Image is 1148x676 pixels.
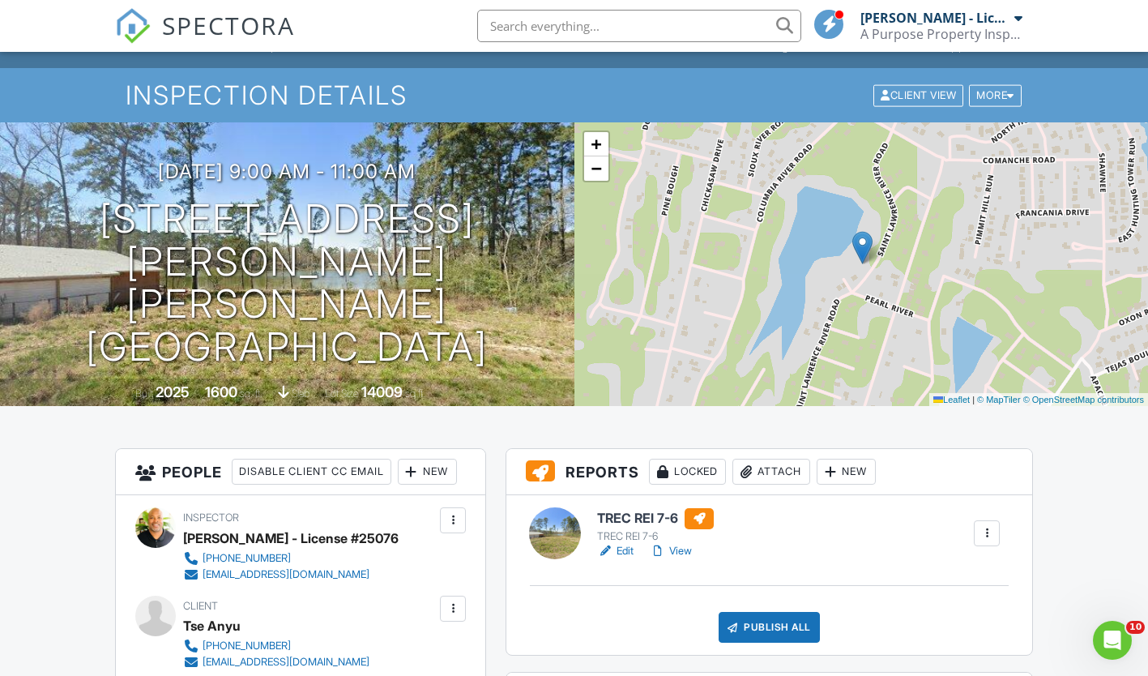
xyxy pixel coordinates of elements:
a: [EMAIL_ADDRESS][DOMAIN_NAME] [183,654,369,670]
span: 10 [1126,621,1145,634]
h3: Reports [506,449,1032,495]
a: Zoom out [584,156,608,181]
div: 2025 [156,383,190,400]
div: Locked [649,459,726,485]
div: Publish All [719,612,820,643]
span: − [591,158,601,178]
span: sq. ft. [240,387,262,400]
div: TREC REI 7-6 [597,530,714,543]
h6: TREC REI 7-6 [597,508,714,529]
span: sq.ft. [405,387,425,400]
h3: People [116,449,485,495]
div: [EMAIL_ADDRESS][DOMAIN_NAME] [203,568,369,581]
a: SPECTORA [115,22,295,56]
div: [PHONE_NUMBER] [203,552,291,565]
a: © MapTiler [977,395,1021,404]
div: 14009 [361,383,403,400]
a: [PHONE_NUMBER] [183,638,369,654]
a: [EMAIL_ADDRESS][DOMAIN_NAME] [183,567,386,583]
a: Zoom in [584,132,608,156]
a: Leaflet [933,395,970,404]
a: Edit [597,543,634,559]
div: A Purpose Property Inspections - Michael M. McElroy - TREC Professional Inspector License# 25076 [860,26,1022,42]
div: [PERSON_NAME] - License #25076 [860,10,1010,26]
input: Search everything... [477,10,801,42]
h1: [STREET_ADDRESS][PERSON_NAME] [PERSON_NAME][GEOGRAPHIC_DATA] [26,198,548,369]
div: Attach [732,459,810,485]
div: New [817,459,876,485]
span: slab [292,387,309,400]
div: New [398,459,457,485]
h3: [DATE] 9:00 am - 11:00 am [158,160,416,182]
span: Built [135,387,153,400]
span: Lot Size [325,387,359,400]
iframe: Intercom live chat [1093,621,1132,660]
div: [EMAIL_ADDRESS][DOMAIN_NAME] [203,656,369,669]
a: Client View [872,88,967,101]
a: View [650,543,692,559]
h1: Inspection Details [126,81,1023,109]
span: | [972,395,975,404]
div: 1600 [205,383,237,400]
div: Disable Client CC Email [232,459,391,485]
div: [PERSON_NAME] - License #25076 [183,526,399,550]
div: [PHONE_NUMBER] [203,640,291,652]
img: The Best Home Inspection Software - Spectora [115,8,151,44]
div: Tse Anyu [183,614,241,638]
a: [PHONE_NUMBER] [183,550,386,567]
a: © OpenStreetMap contributors [1023,395,1144,404]
div: Client View [873,84,963,106]
span: Client [183,600,218,612]
div: More [969,84,1022,106]
a: TREC REI 7-6 TREC REI 7-6 [597,508,714,544]
span: Inspector [183,511,239,524]
img: Marker [852,231,873,264]
span: SPECTORA [162,8,295,42]
span: + [591,134,601,154]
